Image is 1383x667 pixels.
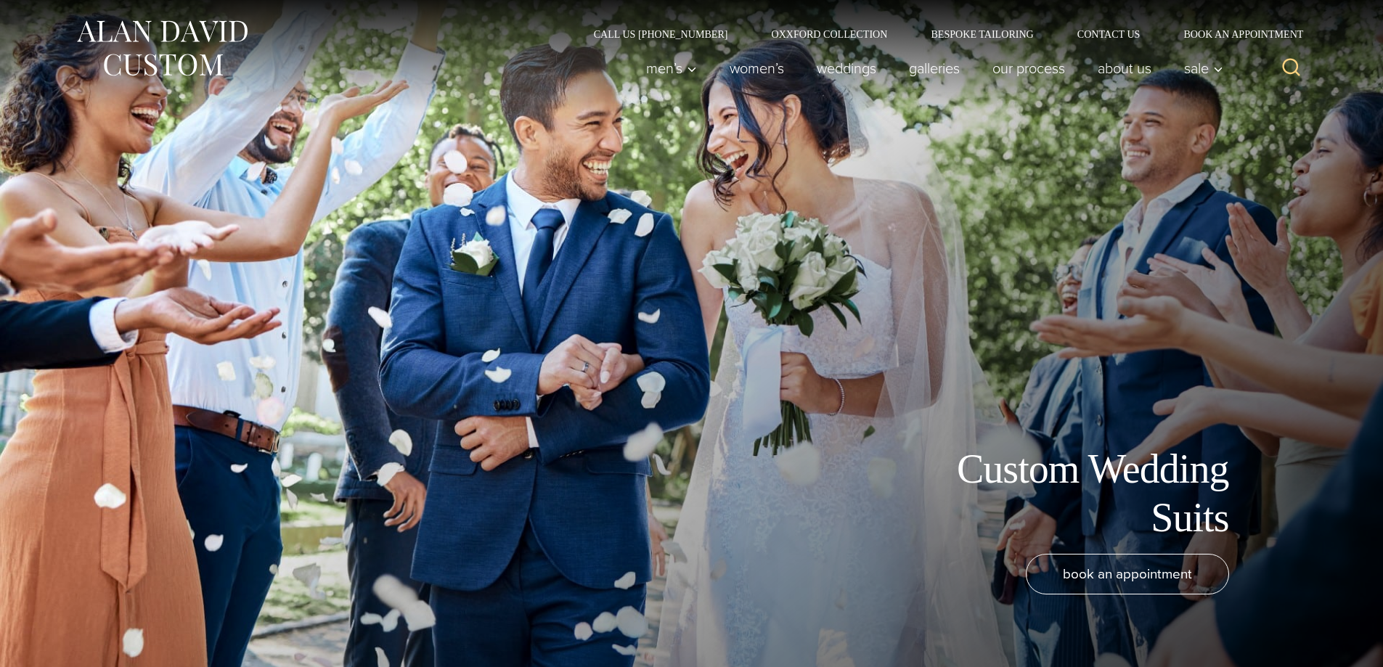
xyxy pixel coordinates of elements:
[572,29,750,39] a: Call Us [PHONE_NUMBER]
[1026,554,1229,594] a: book an appointment
[1184,61,1223,75] span: Sale
[800,54,892,83] a: weddings
[1274,51,1309,86] button: View Search Form
[1063,563,1192,584] span: book an appointment
[646,61,697,75] span: Men’s
[1056,29,1162,39] a: Contact Us
[902,445,1229,542] h1: Custom Wedding Suits
[909,29,1055,39] a: Bespoke Tailoring
[1162,29,1308,39] a: Book an Appointment
[75,16,249,81] img: Alan David Custom
[749,29,909,39] a: Oxxford Collection
[572,29,1309,39] nav: Secondary Navigation
[713,54,800,83] a: Women’s
[1081,54,1167,83] a: About Us
[629,54,1231,83] nav: Primary Navigation
[892,54,976,83] a: Galleries
[976,54,1081,83] a: Our Process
